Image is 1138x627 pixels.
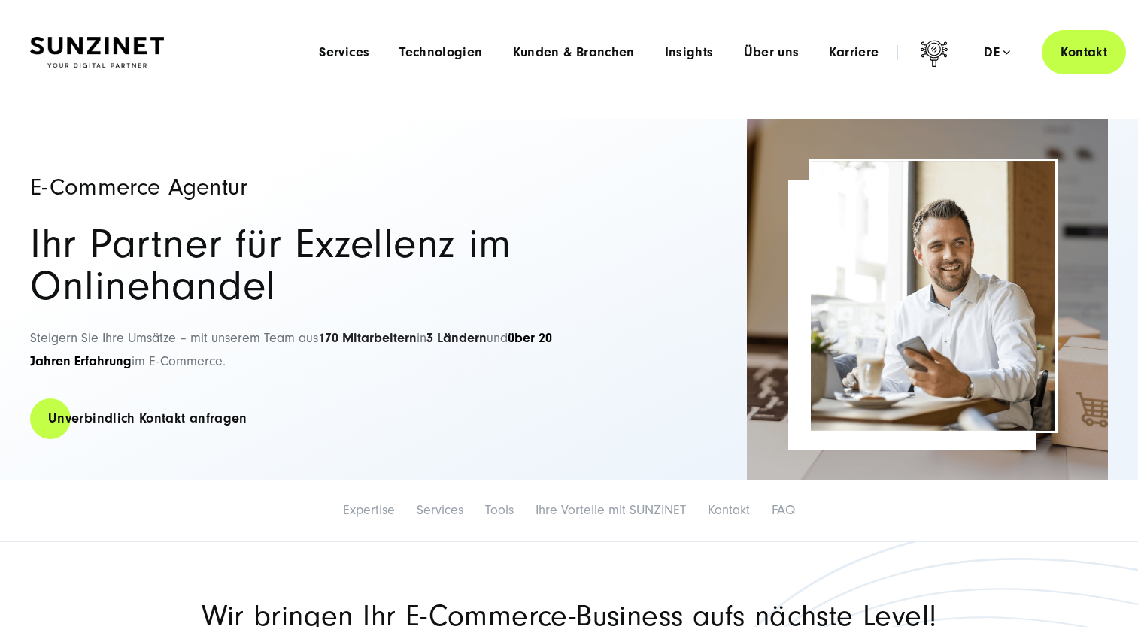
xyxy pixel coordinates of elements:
a: Ihre Vorteile mit SUNZINET [536,502,686,518]
strong: 170 Mitarbeitern [318,330,417,346]
img: E-Commerce Agentur SUNZINET [811,161,1055,431]
a: Unverbindlich Kontakt anfragen [30,397,266,440]
a: Über uns [744,45,800,60]
strong: 3 Ländern [426,330,487,346]
a: Expertise [343,502,395,518]
a: Tools [485,502,514,518]
img: SUNZINET Full Service Digital Agentur [30,37,164,68]
a: Services [417,502,463,518]
a: Technologien [399,45,482,60]
img: E-Commerce Agentur SUNZINET - hintergrund Bild mit Paket [747,119,1108,480]
a: Kontakt [1042,30,1126,74]
p: Steigern Sie Ihre Umsätze – mit unserem Team aus in und im E-Commerce. [30,327,557,373]
a: Kunden & Branchen [513,45,635,60]
a: Insights [665,45,714,60]
h2: Ihr Partner für Exzellenz im Onlinehandel [30,223,557,307]
a: Kontakt [708,502,750,518]
a: Karriere [829,45,879,60]
span: über 20 Jahren Erfahrung [30,330,552,369]
a: FAQ [772,502,795,518]
a: Services [319,45,369,60]
h1: E-Commerce Agentur [30,175,557,199]
div: de [984,45,1010,60]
